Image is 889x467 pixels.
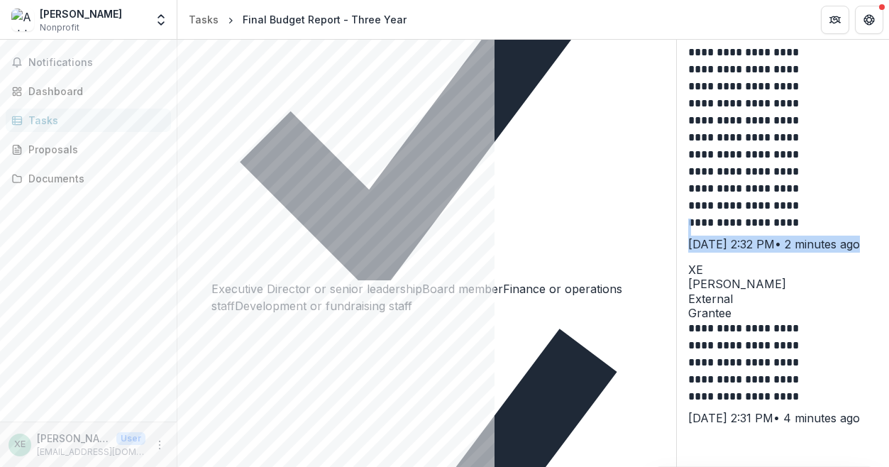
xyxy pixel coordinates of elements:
[151,6,171,34] button: Open entity switcher
[28,84,160,99] div: Dashboard
[6,109,171,132] a: Tasks
[14,440,26,449] div: Xandra Eden
[37,431,111,446] p: [PERSON_NAME]
[183,9,412,30] nav: breadcrumb
[821,6,849,34] button: Partners
[37,446,145,458] p: [EMAIL_ADDRESS][DOMAIN_NAME]
[422,282,503,296] span: Board member
[6,51,171,74] button: Notifications
[211,282,422,296] span: Executive Director or senior leadership
[28,57,165,69] span: Notifications
[688,264,878,275] div: Xandra Eden
[40,21,79,34] span: Nonprofit
[688,292,878,306] span: External
[28,113,160,128] div: Tasks
[28,142,160,157] div: Proposals
[189,12,219,27] div: Tasks
[243,12,407,27] div: Final Budget Report - Three Year
[11,9,34,31] img: Ashley DeHoyos Sauder
[6,79,171,103] a: Dashboard
[688,410,878,427] p: [DATE] 2:31 PM • 4 minutes ago
[40,6,122,21] div: [PERSON_NAME]
[235,299,412,313] span: Development or fundraising staff
[116,432,145,445] p: User
[6,167,171,190] a: Documents
[688,236,878,253] p: [DATE] 2:32 PM • 2 minutes ago
[6,138,171,161] a: Proposals
[855,6,883,34] button: Get Help
[688,275,878,292] p: [PERSON_NAME]
[211,282,622,313] span: Finance or operations staff
[688,307,878,320] span: Grantee
[151,436,168,454] button: More
[28,171,160,186] div: Documents
[183,9,224,30] a: Tasks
